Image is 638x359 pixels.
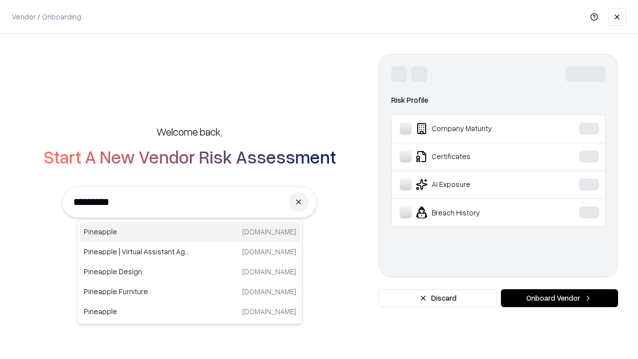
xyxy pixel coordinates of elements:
[84,226,190,237] p: Pineapple
[84,246,190,257] p: Pineapple | Virtual Assistant Agency
[400,151,549,163] div: Certificates
[379,289,497,307] button: Discard
[242,286,296,297] p: [DOMAIN_NAME]
[84,266,190,277] p: Pineapple Design
[242,306,296,317] p: [DOMAIN_NAME]
[157,125,222,139] h5: Welcome back,
[43,147,336,167] h2: Start A New Vendor Risk Assessment
[242,226,296,237] p: [DOMAIN_NAME]
[400,179,549,190] div: AI Exposure
[84,286,190,297] p: Pineapple Furniture
[400,123,549,135] div: Company Maturity
[501,289,618,307] button: Onboard Vendor
[77,219,303,324] div: Suggestions
[12,11,81,22] p: Vendor / Onboarding
[84,306,190,317] p: Pineapple
[242,266,296,277] p: [DOMAIN_NAME]
[400,206,549,218] div: Breach History
[242,246,296,257] p: [DOMAIN_NAME]
[391,94,606,106] div: Risk Profile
